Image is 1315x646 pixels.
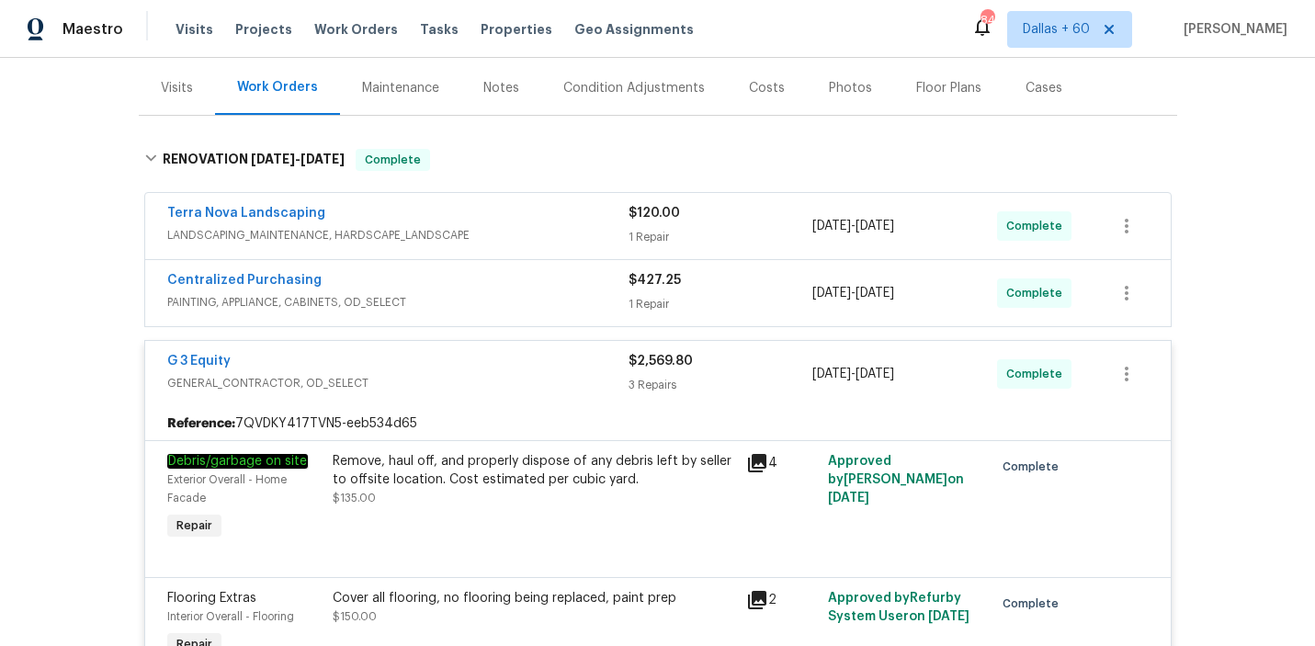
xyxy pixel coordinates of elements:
[62,20,123,39] span: Maestro
[1003,595,1066,613] span: Complete
[828,455,964,504] span: Approved by [PERSON_NAME] on
[1006,284,1070,302] span: Complete
[574,20,694,39] span: Geo Assignments
[1003,458,1066,476] span: Complete
[1023,20,1090,39] span: Dallas + 60
[828,592,969,623] span: Approved by Refurby System User on
[812,284,894,302] span: -
[629,355,693,368] span: $2,569.80
[1176,20,1287,39] span: [PERSON_NAME]
[916,79,981,97] div: Floor Plans
[167,374,629,392] span: GENERAL_CONTRACTOR, OD_SELECT
[856,287,894,300] span: [DATE]
[163,149,345,171] h6: RENOVATION
[856,220,894,232] span: [DATE]
[629,295,813,313] div: 1 Repair
[812,220,851,232] span: [DATE]
[167,454,308,469] em: Debris/garbage on site
[1006,365,1070,383] span: Complete
[167,293,629,312] span: PAINTING, APPLIANCE, CABINETS, OD_SELECT
[812,365,894,383] span: -
[481,20,552,39] span: Properties
[1006,217,1070,235] span: Complete
[812,287,851,300] span: [DATE]
[237,78,318,96] div: Work Orders
[333,452,735,489] div: Remove, haul off, and properly dispose of any debris left by seller to offsite location. Cost est...
[300,153,345,165] span: [DATE]
[856,368,894,380] span: [DATE]
[629,207,680,220] span: $120.00
[812,368,851,380] span: [DATE]
[749,79,785,97] div: Costs
[167,414,235,433] b: Reference:
[362,79,439,97] div: Maintenance
[829,79,872,97] div: Photos
[251,153,295,165] span: [DATE]
[333,589,735,607] div: Cover all flooring, no flooring being replaced, paint prep
[746,452,818,474] div: 4
[167,207,325,220] a: Terra Nova Landscaping
[167,611,294,622] span: Interior Overall - Flooring
[828,492,869,504] span: [DATE]
[981,11,993,29] div: 844
[746,589,818,611] div: 2
[1026,79,1062,97] div: Cases
[483,79,519,97] div: Notes
[251,153,345,165] span: -
[145,407,1171,440] div: 7QVDKY417TVN5-eeb534d65
[176,20,213,39] span: Visits
[161,79,193,97] div: Visits
[357,151,428,169] span: Complete
[169,516,220,535] span: Repair
[314,20,398,39] span: Work Orders
[333,611,377,622] span: $150.00
[812,217,894,235] span: -
[167,226,629,244] span: LANDSCAPING_MAINTENANCE, HARDSCAPE_LANDSCAPE
[420,23,459,36] span: Tasks
[629,228,813,246] div: 1 Repair
[563,79,705,97] div: Condition Adjustments
[928,610,969,623] span: [DATE]
[167,592,256,605] span: Flooring Extras
[167,474,287,504] span: Exterior Overall - Home Facade
[139,130,1177,189] div: RENOVATION [DATE]-[DATE]Complete
[167,274,322,287] a: Centralized Purchasing
[333,493,376,504] span: $135.00
[235,20,292,39] span: Projects
[629,274,681,287] span: $427.25
[167,355,231,368] a: G 3 Equity
[629,376,813,394] div: 3 Repairs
